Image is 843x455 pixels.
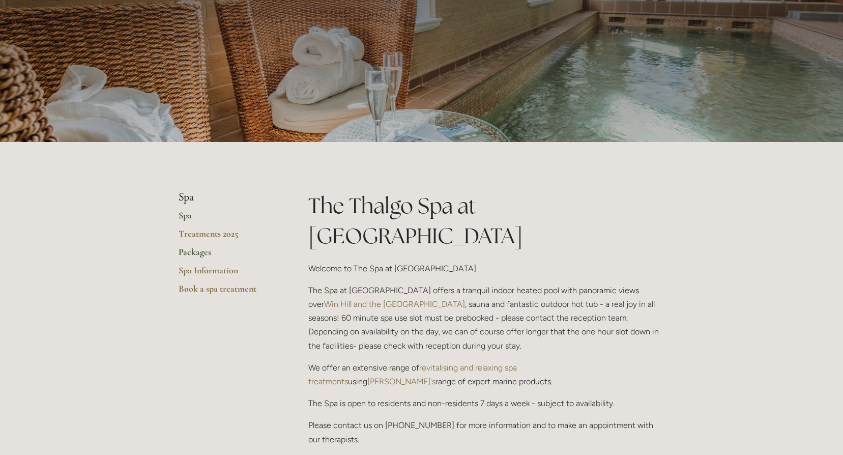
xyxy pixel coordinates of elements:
[179,191,276,204] li: Spa
[179,246,276,265] a: Packages
[179,283,276,301] a: Book a spa treatment
[308,418,665,446] p: Please contact us on [PHONE_NUMBER] for more information and to make an appointment with our ther...
[179,265,276,283] a: Spa Information
[308,191,665,251] h1: The Thalgo Spa at [GEOGRAPHIC_DATA]
[324,299,465,309] a: Win Hill and the [GEOGRAPHIC_DATA]
[179,228,276,246] a: Treatments 2025
[179,210,276,228] a: Spa
[367,377,435,386] a: [PERSON_NAME]'s
[308,283,665,353] p: The Spa at [GEOGRAPHIC_DATA] offers a tranquil indoor heated pool with panoramic views over , sau...
[308,396,665,410] p: The Spa is open to residents and non-residents 7 days a week - subject to availability.
[308,262,665,275] p: Welcome to The Spa at [GEOGRAPHIC_DATA].
[308,361,665,388] p: We offer an extensive range of using range of expert marine products.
